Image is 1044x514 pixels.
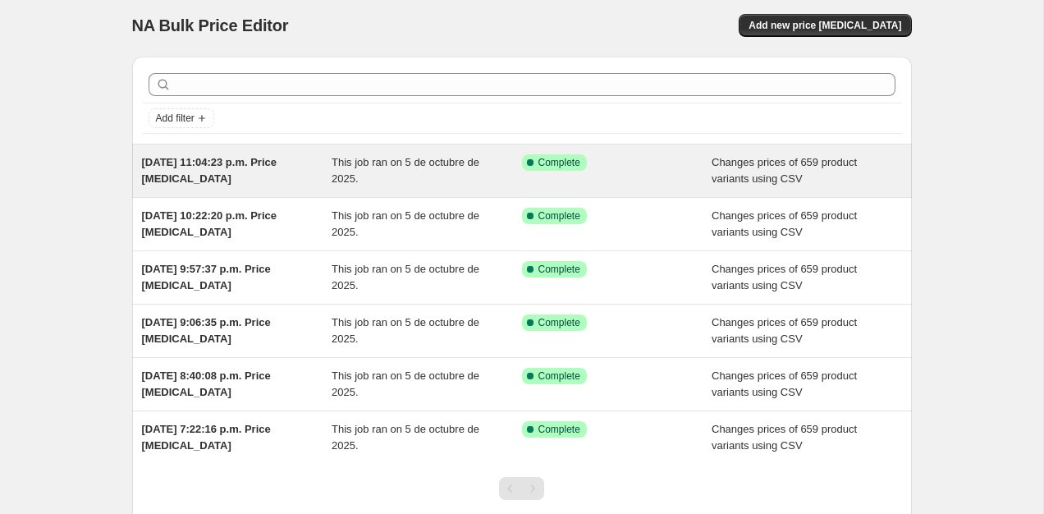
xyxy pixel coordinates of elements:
span: [DATE] 11:04:23 p.m. Price [MEDICAL_DATA] [142,156,277,185]
span: Complete [538,263,580,276]
span: This job ran on 5 de octubre de 2025. [332,156,479,185]
span: Complete [538,369,580,383]
span: Changes prices of 659 product variants using CSV [712,209,857,238]
span: Complete [538,156,580,169]
nav: Pagination [499,477,544,500]
span: Changes prices of 659 product variants using CSV [712,316,857,345]
span: [DATE] 9:57:37 p.m. Price [MEDICAL_DATA] [142,263,271,291]
span: Add new price [MEDICAL_DATA] [749,19,901,32]
span: Changes prices of 659 product variants using CSV [712,423,857,452]
span: Complete [538,316,580,329]
span: [DATE] 10:22:20 p.m. Price [MEDICAL_DATA] [142,209,277,238]
span: [DATE] 9:06:35 p.m. Price [MEDICAL_DATA] [142,316,271,345]
span: Changes prices of 659 product variants using CSV [712,263,857,291]
span: NA Bulk Price Editor [132,16,289,34]
span: Complete [538,209,580,223]
span: [DATE] 8:40:08 p.m. Price [MEDICAL_DATA] [142,369,271,398]
span: This job ran on 5 de octubre de 2025. [332,263,479,291]
span: This job ran on 5 de octubre de 2025. [332,423,479,452]
span: This job ran on 5 de octubre de 2025. [332,316,479,345]
span: Changes prices of 659 product variants using CSV [712,369,857,398]
span: Changes prices of 659 product variants using CSV [712,156,857,185]
span: Add filter [156,112,195,125]
span: Complete [538,423,580,436]
button: Add filter [149,108,214,128]
span: This job ran on 5 de octubre de 2025. [332,369,479,398]
span: [DATE] 7:22:16 p.m. Price [MEDICAL_DATA] [142,423,271,452]
button: Add new price [MEDICAL_DATA] [739,14,911,37]
span: This job ran on 5 de octubre de 2025. [332,209,479,238]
